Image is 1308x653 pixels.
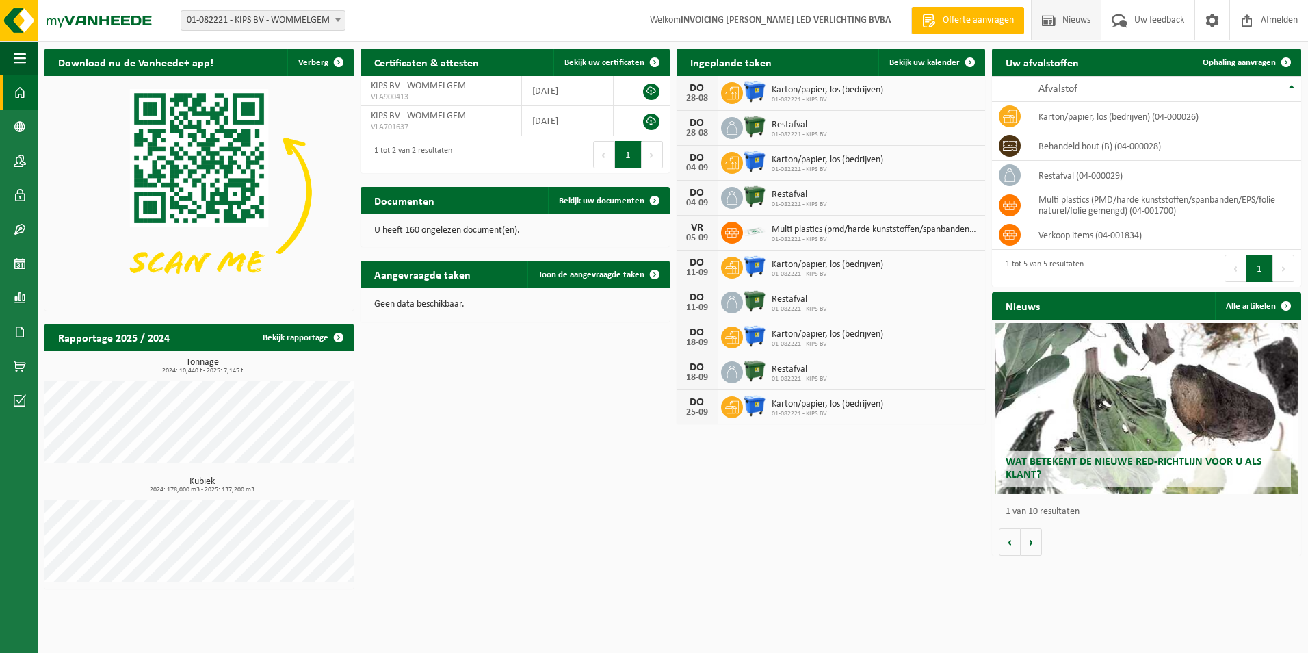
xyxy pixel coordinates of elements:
[772,190,827,201] span: Restafval
[772,96,883,104] span: 01-082221 - KIPS BV
[548,187,668,214] a: Bekijk uw documenten
[743,324,766,348] img: WB-1100-HPE-BE-01
[677,49,785,75] h2: Ingeplande taken
[1273,255,1294,282] button: Next
[743,150,766,173] img: WB-1100-HPE-BE-01
[743,394,766,418] img: WB-1100-HPE-BE-01
[1246,255,1273,282] button: 1
[743,290,766,313] img: WB-1100-HPE-GN-01
[615,141,642,168] button: 1
[298,58,328,67] span: Verberg
[743,220,766,243] img: LP-SK-00500-LPE-16
[772,270,883,279] span: 01-082221 - KIPS BV
[743,255,766,278] img: WB-1100-HPE-BE-01
[367,140,452,170] div: 1 tot 2 van 2 resultaten
[522,106,614,136] td: [DATE]
[772,259,883,270] span: Karton/papier, los (bedrijven)
[743,185,766,208] img: WB-1100-HPE-GN-01
[527,261,668,288] a: Toon de aangevraagde taken
[361,187,448,214] h2: Documenten
[683,408,711,418] div: 25-09
[681,15,891,25] strong: INVOICING [PERSON_NAME] LED VERLICHTING BVBA
[743,80,766,103] img: WB-1100-HPE-BE-01
[683,362,711,373] div: DO
[683,222,711,233] div: VR
[683,188,711,199] div: DO
[683,268,711,278] div: 11-09
[371,81,466,91] span: KIPS BV - WOMMELGEM
[772,155,883,166] span: Karton/papier, los (bedrijven)
[995,323,1298,494] a: Wat betekent de nieuwe RED-richtlijn voor u als klant?
[553,49,668,76] a: Bekijk uw certificaten
[1028,220,1301,250] td: verkoop items (04-001834)
[1215,292,1300,320] a: Alle artikelen
[999,528,1021,556] button: Vorige
[992,49,1093,75] h2: Uw afvalstoffen
[564,58,644,67] span: Bekijk uw certificaten
[772,120,827,131] span: Restafval
[939,14,1017,27] span: Offerte aanvragen
[683,153,711,164] div: DO
[1028,102,1301,131] td: karton/papier, los (bedrijven) (04-000026)
[1038,84,1077,94] span: Afvalstof
[772,235,979,244] span: 01-082221 - KIPS BV
[772,364,827,375] span: Restafval
[1021,528,1042,556] button: Volgende
[181,10,345,31] span: 01-082221 - KIPS BV - WOMMELGEM
[772,399,883,410] span: Karton/papier, los (bedrijven)
[743,359,766,383] img: WB-1100-HPE-GN-01
[1006,457,1262,481] span: Wat betekent de nieuwe RED-richtlijn voor u als klant?
[1006,507,1294,517] p: 1 van 10 resultaten
[999,253,1084,283] div: 1 tot 5 van 5 resultaten
[371,122,511,133] span: VLA701637
[44,324,183,350] h2: Rapportage 2025 / 2024
[538,270,644,279] span: Toon de aangevraagde taken
[772,340,883,348] span: 01-082221 - KIPS BV
[992,292,1054,319] h2: Nieuws
[683,199,711,208] div: 04-09
[772,375,827,383] span: 01-082221 - KIPS BV
[772,166,883,174] span: 01-082221 - KIPS BV
[1192,49,1300,76] a: Ophaling aanvragen
[51,487,354,494] span: 2024: 178,000 m3 - 2025: 137,200 m3
[878,49,984,76] a: Bekijk uw kalender
[683,94,711,103] div: 28-08
[743,115,766,138] img: WB-1100-HPE-GN-01
[44,49,227,75] h2: Download nu de Vanheede+ app!
[51,368,354,374] span: 2024: 10,440 t - 2025: 7,145 t
[772,410,883,418] span: 01-082221 - KIPS BV
[374,300,656,309] p: Geen data beschikbaar.
[683,257,711,268] div: DO
[642,141,663,168] button: Next
[1028,131,1301,161] td: behandeld hout (B) (04-000028)
[374,226,656,235] p: U heeft 160 ongelezen document(en).
[683,303,711,313] div: 11-09
[371,111,466,121] span: KIPS BV - WOMMELGEM
[287,49,352,76] button: Verberg
[683,129,711,138] div: 28-08
[559,196,644,205] span: Bekijk uw documenten
[683,233,711,243] div: 05-09
[1203,58,1276,67] span: Ophaling aanvragen
[772,329,883,340] span: Karton/papier, los (bedrijven)
[44,76,354,308] img: Download de VHEPlus App
[772,294,827,305] span: Restafval
[683,292,711,303] div: DO
[1028,190,1301,220] td: multi plastics (PMD/harde kunststoffen/spanbanden/EPS/folie naturel/folie gemengd) (04-001700)
[593,141,615,168] button: Previous
[683,83,711,94] div: DO
[772,225,979,235] span: Multi plastics (pmd/harde kunststoffen/spanbanden/eps/folie naturel/folie gemeng...
[181,11,345,30] span: 01-082221 - KIPS BV - WOMMELGEM
[772,131,827,139] span: 01-082221 - KIPS BV
[772,85,883,96] span: Karton/papier, los (bedrijven)
[683,397,711,408] div: DO
[772,305,827,313] span: 01-082221 - KIPS BV
[772,201,827,209] span: 01-082221 - KIPS BV
[683,327,711,338] div: DO
[361,261,484,287] h2: Aangevraagde taken
[911,7,1024,34] a: Offerte aanvragen
[683,118,711,129] div: DO
[522,76,614,106] td: [DATE]
[361,49,493,75] h2: Certificaten & attesten
[1225,255,1246,282] button: Previous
